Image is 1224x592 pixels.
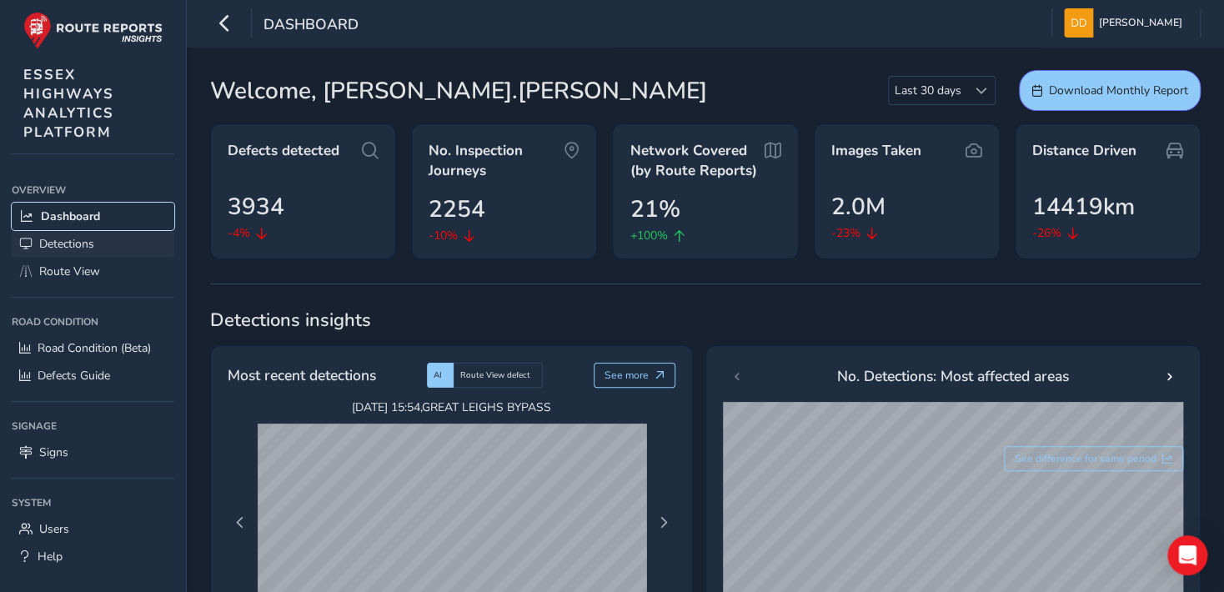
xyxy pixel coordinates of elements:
[1064,8,1188,38] button: [PERSON_NAME]
[23,65,114,142] span: ESSEX HIGHWAYS ANALYTICS PLATFORM
[429,141,563,180] span: No. Inspection Journeys
[12,362,174,389] a: Defects Guide
[38,549,63,564] span: Help
[258,399,646,415] span: [DATE] 15:54 , GREAT LEIGHS BYPASS
[434,369,442,381] span: AI
[39,263,100,279] span: Route View
[210,308,1201,333] span: Detections insights
[41,208,100,224] span: Dashboard
[630,227,667,244] span: +100%
[652,511,675,534] button: Next Page
[630,192,680,227] span: 21%
[889,77,967,104] span: Last 30 days
[39,521,69,537] span: Users
[12,309,174,334] div: Road Condition
[12,230,174,258] a: Detections
[12,203,174,230] a: Dashboard
[604,369,649,382] span: See more
[39,236,94,252] span: Detections
[460,369,530,381] span: Route View defect
[1019,70,1201,111] button: Download Monthly Report
[1099,8,1182,38] span: [PERSON_NAME]
[228,141,339,161] span: Defects detected
[12,543,174,570] a: Help
[12,178,174,203] div: Overview
[429,192,485,227] span: 2254
[831,224,860,242] span: -23%
[23,12,163,49] img: rr logo
[427,363,454,388] div: AI
[1032,224,1061,242] span: -26%
[12,334,174,362] a: Road Condition (Beta)
[228,511,252,534] button: Previous Page
[12,439,174,466] a: Signs
[1004,446,1184,471] button: See difference for same period
[594,363,676,388] button: See more
[837,365,1069,387] span: No. Detections: Most affected areas
[228,364,376,386] span: Most recent detections
[1032,189,1135,224] span: 14419km
[1032,141,1136,161] span: Distance Driven
[38,340,151,356] span: Road Condition (Beta)
[228,224,250,242] span: -4%
[831,141,921,161] span: Images Taken
[228,189,284,224] span: 3934
[12,490,174,515] div: System
[1015,452,1156,465] span: See difference for same period
[263,14,359,38] span: Dashboard
[630,141,764,180] span: Network Covered (by Route Reports)
[38,368,110,384] span: Defects Guide
[12,515,174,543] a: Users
[39,444,68,460] span: Signs
[454,363,543,388] div: Route View defect
[1167,535,1207,575] div: Open Intercom Messenger
[12,258,174,285] a: Route View
[1049,83,1188,98] span: Download Monthly Report
[12,414,174,439] div: Signage
[429,227,458,244] span: -10%
[831,189,885,224] span: 2.0M
[1064,8,1093,38] img: diamond-layout
[210,73,707,108] span: Welcome, [PERSON_NAME].[PERSON_NAME]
